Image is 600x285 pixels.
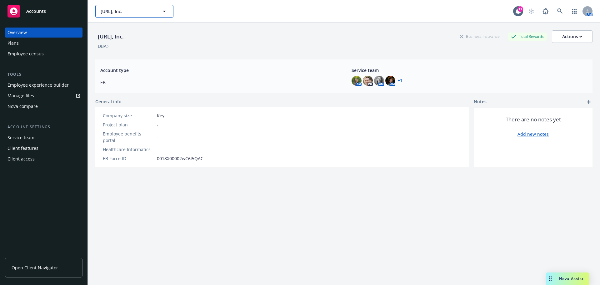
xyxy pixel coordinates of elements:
[508,33,547,40] div: Total Rewards
[5,71,82,78] div: Tools
[552,30,592,43] button: Actions
[100,67,336,74] span: Account type
[546,272,589,285] button: Nova Assist
[517,6,523,12] div: 11
[95,5,173,18] button: [URL], Inc.
[352,67,587,74] span: Service team
[101,8,155,15] span: [URL], Inc.
[525,5,537,18] a: Start snowing
[5,154,82,164] a: Client access
[559,276,584,281] span: Nova Assist
[103,146,154,153] div: Healthcare Informatics
[98,43,109,49] div: DBA: -
[562,31,582,43] div: Actions
[7,28,27,38] div: Overview
[5,101,82,111] a: Nova compare
[7,101,38,111] div: Nova compare
[103,155,154,162] div: EB Force ID
[5,91,82,101] a: Manage files
[385,76,395,86] img: photo
[157,146,158,153] span: -
[546,272,554,285] div: Drag to move
[474,98,487,106] span: Notes
[7,133,34,143] div: Service team
[157,134,158,140] span: -
[100,79,336,86] span: EB
[26,9,46,14] span: Accounts
[374,76,384,86] img: photo
[363,76,373,86] img: photo
[7,91,34,101] div: Manage files
[352,76,362,86] img: photo
[7,80,69,90] div: Employee experience builder
[95,33,126,41] div: [URL], Inc.
[7,49,44,59] div: Employee census
[7,38,19,48] div: Plans
[5,143,82,153] a: Client features
[506,116,561,123] span: There are no notes yet
[585,98,592,106] a: add
[457,33,503,40] div: Business Insurance
[157,121,158,128] span: -
[5,80,82,90] a: Employee experience builder
[5,28,82,38] a: Overview
[5,3,82,20] a: Accounts
[568,5,581,18] a: Switch app
[398,79,402,83] a: +1
[12,264,58,271] span: Open Client Navigator
[157,155,203,162] span: 0018X00002wC6l5QAC
[5,124,82,130] div: Account settings
[157,112,164,119] span: Key
[7,143,38,153] div: Client features
[7,154,35,164] div: Client access
[5,133,82,143] a: Service team
[103,121,154,128] div: Project plan
[554,5,566,18] a: Search
[103,112,154,119] div: Company size
[95,98,122,105] span: General info
[539,5,552,18] a: Report a Bug
[517,131,549,137] a: Add new notes
[103,130,154,144] div: Employee benefits portal
[5,49,82,59] a: Employee census
[5,38,82,48] a: Plans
